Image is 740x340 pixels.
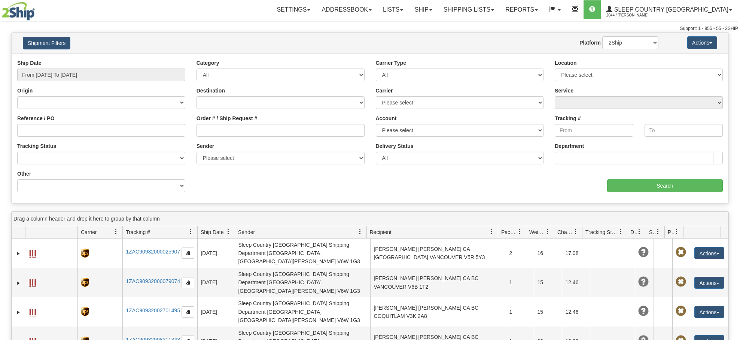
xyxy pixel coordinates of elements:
span: Ship Date [201,228,223,236]
label: Tracking Status [17,142,56,150]
td: [PERSON_NAME] [PERSON_NAME] CA [GEOGRAPHIC_DATA] VANCOUVER V5R 5Y3 [370,239,506,268]
a: Recipient filter column settings [485,225,498,238]
td: 15 [534,297,562,327]
span: Charge [557,228,573,236]
td: 15 [534,268,562,297]
td: 17.08 [562,239,590,268]
button: Copy to clipboard [182,277,194,288]
span: Sleep Country [GEOGRAPHIC_DATA] [612,6,728,13]
label: Location [555,59,576,67]
label: Account [376,115,397,122]
a: Pickup Status filter column settings [670,225,683,238]
span: Pickup Not Assigned [676,306,686,316]
input: From [555,124,633,137]
label: Reference / PO [17,115,55,122]
label: Destination [197,87,225,94]
button: Copy to clipboard [182,306,194,318]
a: Tracking # filter column settings [185,225,197,238]
button: Actions [694,306,724,318]
a: Label [29,306,36,318]
td: Sleep Country [GEOGRAPHIC_DATA] Shipping Department [GEOGRAPHIC_DATA] [GEOGRAPHIC_DATA][PERSON_NA... [235,239,370,268]
td: Sleep Country [GEOGRAPHIC_DATA] Shipping Department [GEOGRAPHIC_DATA] [GEOGRAPHIC_DATA][PERSON_NA... [235,297,370,327]
label: Department [555,142,584,150]
span: Pickup Not Assigned [676,247,686,258]
img: 8 - UPS [81,307,89,316]
a: Reports [500,0,543,19]
label: Other [17,170,31,177]
a: Tracking Status filter column settings [614,225,627,238]
label: Ship Date [17,59,42,67]
a: Weight filter column settings [541,225,554,238]
div: Support: 1 - 855 - 55 - 2SHIP [2,25,738,32]
label: Origin [17,87,33,94]
label: Delivery Status [376,142,414,150]
label: Tracking # [555,115,581,122]
a: Label [29,247,36,259]
a: Label [29,276,36,288]
a: 1ZAC90932000025907 [126,249,180,255]
a: Carrier filter column settings [110,225,122,238]
td: 2 [506,239,534,268]
a: Lists [377,0,409,19]
a: Settings [271,0,316,19]
label: Sender [197,142,214,150]
a: Charge filter column settings [569,225,582,238]
td: 12.46 [562,297,590,327]
span: Unknown [638,306,649,316]
a: Addressbook [316,0,377,19]
span: Unknown [638,247,649,258]
a: Expand [15,250,22,257]
span: Tracking # [126,228,150,236]
label: Service [555,87,573,94]
td: 1 [506,268,534,297]
td: [DATE] [197,239,235,268]
a: Shipment Issues filter column settings [652,225,664,238]
td: [PERSON_NAME] [PERSON_NAME] CA BC COQUITLAM V3K 2A8 [370,297,506,327]
button: Actions [694,277,724,289]
a: Packages filter column settings [513,225,526,238]
td: [DATE] [197,297,235,327]
a: 1ZAC90932000079074 [126,278,180,284]
button: Shipment Filters [23,37,70,49]
span: Packages [501,228,517,236]
span: Tracking Status [585,228,618,236]
label: Category [197,59,219,67]
label: Carrier [376,87,393,94]
div: grid grouping header [12,212,728,226]
span: Pickup Not Assigned [676,277,686,287]
td: [PERSON_NAME] [PERSON_NAME] CA BC VANCOUVER V6B 1T2 [370,268,506,297]
span: Sender [238,228,255,236]
a: Expand [15,279,22,287]
button: Copy to clipboard [182,248,194,259]
span: 2044 / [PERSON_NAME] [606,12,663,19]
a: Sleep Country [GEOGRAPHIC_DATA] 2044 / [PERSON_NAME] [601,0,738,19]
td: Sleep Country [GEOGRAPHIC_DATA] Shipping Department [GEOGRAPHIC_DATA] [GEOGRAPHIC_DATA][PERSON_NA... [235,268,370,297]
td: 1 [506,297,534,327]
input: Search [607,179,723,192]
span: Unknown [638,277,649,287]
span: Shipment Issues [649,228,655,236]
a: Ship [409,0,438,19]
input: To [645,124,723,137]
img: 8 - UPS [81,278,89,287]
a: 1ZAC90932002701495 [126,307,180,313]
span: Weight [529,228,545,236]
iframe: chat widget [723,132,739,208]
span: Recipient [370,228,392,236]
a: Shipping lists [438,0,500,19]
td: 12.46 [562,268,590,297]
label: Carrier Type [376,59,406,67]
a: Delivery Status filter column settings [633,225,646,238]
a: Expand [15,309,22,316]
td: 16 [534,239,562,268]
a: Sender filter column settings [354,225,366,238]
button: Actions [694,247,724,259]
img: logo2044.jpg [2,2,35,21]
span: Carrier [81,228,97,236]
label: Order # / Ship Request # [197,115,258,122]
span: Pickup Status [668,228,674,236]
a: Ship Date filter column settings [222,225,235,238]
span: Delivery Status [630,228,637,236]
button: Actions [687,36,717,49]
td: [DATE] [197,268,235,297]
